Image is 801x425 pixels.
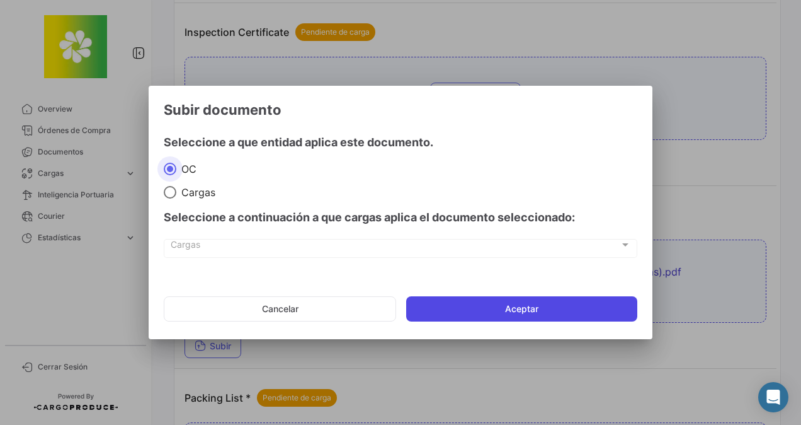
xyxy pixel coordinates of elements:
[176,163,196,175] span: OC
[406,296,637,322] button: Aceptar
[164,101,637,119] h3: Subir documento
[164,134,433,151] h4: Seleccione a que entidad aplica este documento.
[171,242,620,253] span: Cargas
[758,382,788,412] div: Abrir Intercom Messenger
[176,186,215,199] span: Cargas
[164,209,637,226] h4: Seleccione a continuación a que cargas aplica el documento seleccionado:
[164,296,396,322] button: Cancelar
